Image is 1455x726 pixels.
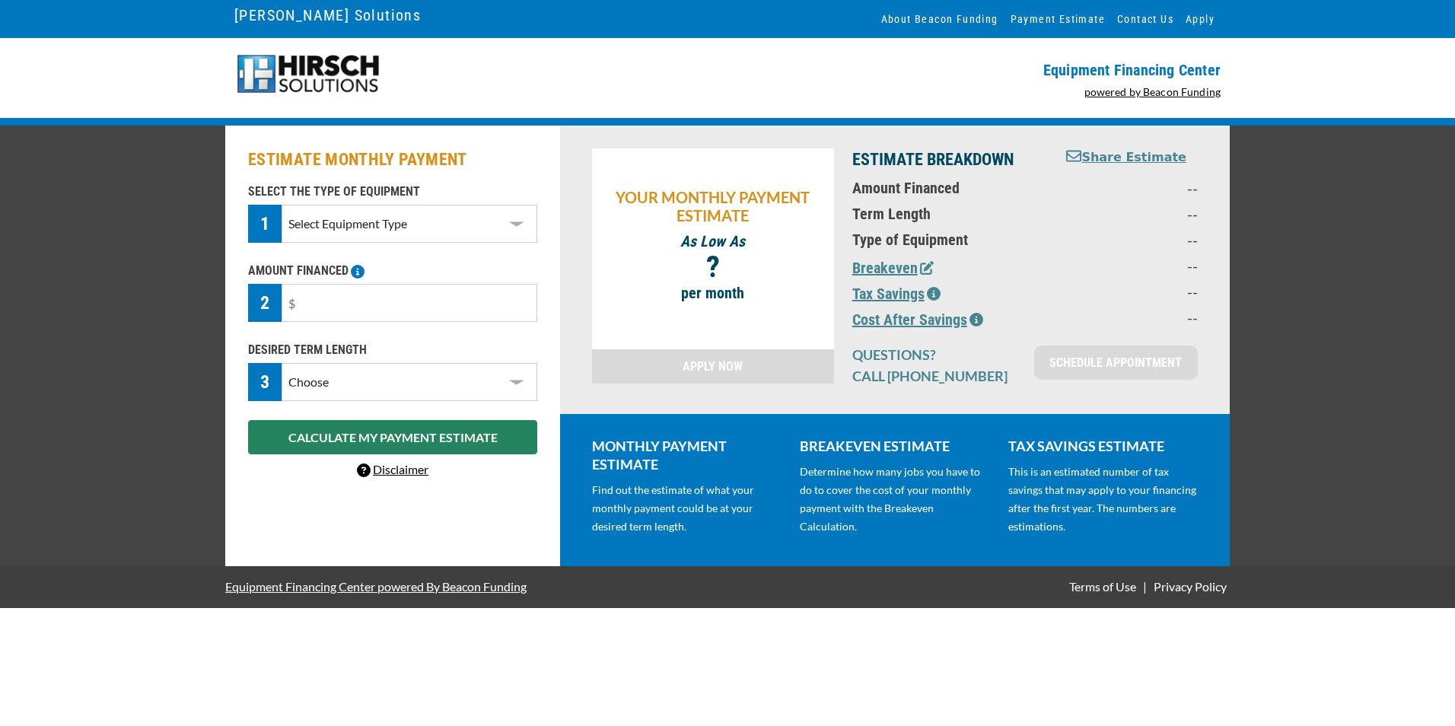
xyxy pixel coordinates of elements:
a: [PERSON_NAME] Solutions [234,2,421,28]
p: YOUR MONTHLY PAYMENT ESTIMATE [600,188,826,224]
p: AMOUNT FINANCED [248,262,537,280]
p: per month [600,284,826,302]
p: -- [1065,256,1198,275]
h2: ESTIMATE MONTHLY PAYMENT [248,148,537,171]
p: BREAKEVEN ESTIMATE [800,437,989,455]
p: -- [1065,231,1198,249]
button: Cost After Savings [852,308,983,331]
a: Disclaimer [357,462,428,476]
p: MONTHLY PAYMENT ESTIMATE [592,437,782,473]
p: ? [600,258,826,276]
div: 2 [248,284,282,322]
a: Equipment Financing Center powered By Beacon Funding [225,568,527,605]
button: Tax Savings [852,282,941,305]
span: | [1143,579,1147,594]
p: Type of Equipment [852,231,1046,249]
input: $ [282,284,537,322]
p: As Low As [600,232,826,250]
a: SCHEDULE APPOINTMENT [1034,345,1198,380]
p: Determine how many jobs you have to do to cover the cost of your monthly payment with the Breakev... [800,463,989,536]
p: This is an estimated number of tax savings that may apply to your financing after the first year.... [1008,463,1198,536]
p: TAX SAVINGS ESTIMATE [1008,437,1198,455]
p: Find out the estimate of what your monthly payment could be at your desired term length. [592,481,782,536]
button: Share Estimate [1066,148,1186,167]
p: Equipment Financing Center [737,61,1221,79]
a: powered by Beacon Funding [1084,85,1221,98]
img: Hirsch-logo-55px.png [234,53,381,95]
div: 1 [248,205,282,243]
p: Term Length [852,205,1046,223]
a: APPLY NOW [592,349,834,384]
p: SELECT THE TYPE OF EQUIPMENT [248,183,537,201]
a: Terms of Use [1066,579,1139,594]
p: ESTIMATE BREAKDOWN [852,148,1046,171]
p: DESIRED TERM LENGTH [248,341,537,359]
div: 3 [248,363,282,401]
p: -- [1065,179,1198,197]
p: Amount Financed [852,179,1046,197]
button: CALCULATE MY PAYMENT ESTIMATE [248,420,537,454]
p: -- [1065,308,1198,326]
p: QUESTIONS? [852,345,1016,364]
a: Privacy Policy [1151,579,1230,594]
button: Breakeven [852,256,934,279]
p: CALL [PHONE_NUMBER] [852,367,1016,385]
p: -- [1065,205,1198,223]
p: -- [1065,282,1198,301]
